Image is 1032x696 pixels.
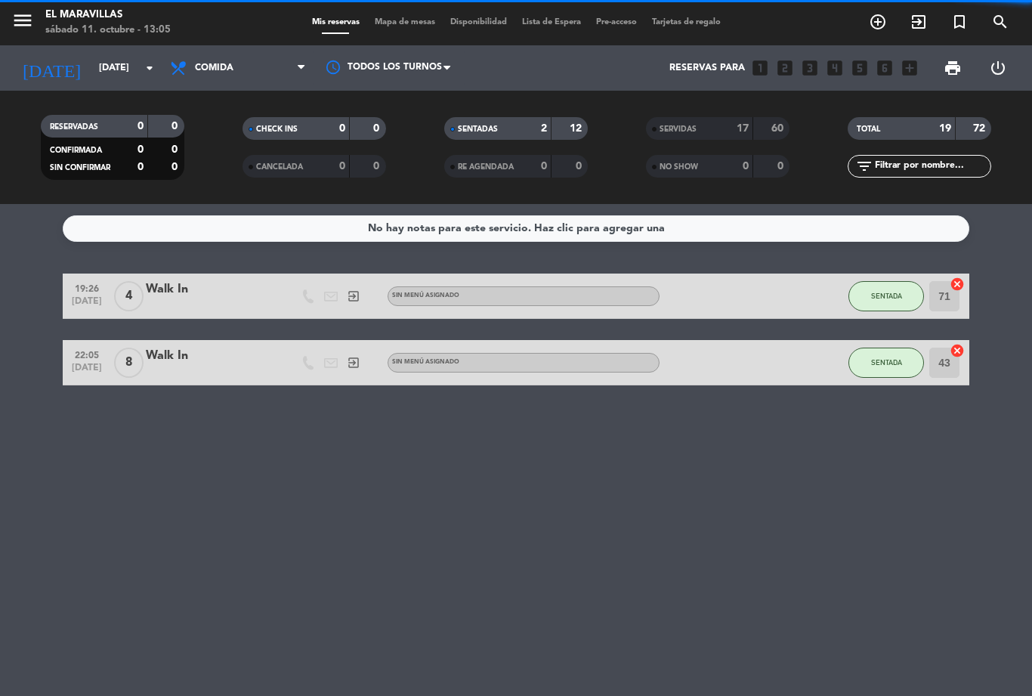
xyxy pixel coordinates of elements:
button: SENTADA [848,281,924,311]
span: [DATE] [68,296,106,314]
strong: 72 [973,123,988,134]
strong: 2 [541,123,547,134]
div: sábado 11. octubre - 13:05 [45,23,171,38]
span: RESERVADAS [50,123,98,131]
i: cancel [950,277,965,292]
strong: 0 [171,144,181,155]
strong: 0 [137,144,144,155]
span: TOTAL [857,125,880,133]
i: search [991,13,1009,31]
i: exit_to_app [910,13,928,31]
span: SIN CONFIRMAR [50,164,110,172]
span: 4 [114,281,144,311]
i: turned_in_not [950,13,969,31]
i: menu [11,9,34,32]
strong: 0 [339,161,345,172]
strong: 0 [171,162,181,172]
i: exit_to_app [347,289,360,303]
span: print [944,59,962,77]
strong: 0 [541,161,547,172]
strong: 0 [777,161,786,172]
span: SENTADA [871,358,902,367]
span: CONFIRMADA [50,147,102,154]
div: No hay notas para este servicio. Haz clic para agregar una [368,220,665,237]
span: Sin menú asignado [392,359,459,365]
span: Mapa de mesas [367,18,443,26]
strong: 0 [576,161,585,172]
span: SENTADA [871,292,902,300]
strong: 0 [373,123,382,134]
i: exit_to_app [347,356,360,370]
div: LOG OUT [975,45,1021,91]
strong: 17 [737,123,749,134]
i: looks_5 [850,58,870,78]
span: SERVIDAS [660,125,697,133]
input: Filtrar por nombre... [873,158,990,175]
strong: 0 [171,121,181,131]
span: Pre-acceso [589,18,644,26]
span: NO SHOW [660,163,698,171]
i: filter_list [855,157,873,175]
strong: 12 [570,123,585,134]
strong: 19 [939,123,951,134]
span: Reserva especial [939,9,980,35]
i: power_settings_new [989,59,1007,77]
i: [DATE] [11,51,91,85]
span: Reservas para [669,63,745,73]
button: SENTADA [848,348,924,378]
button: menu [11,9,34,37]
strong: 60 [771,123,786,134]
span: Tarjetas de regalo [644,18,728,26]
span: SENTADAS [458,125,498,133]
i: looks_two [775,58,795,78]
div: Walk In [146,346,274,366]
span: Lista de Espera [514,18,589,26]
span: Sin menú asignado [392,292,459,299]
i: looks_3 [800,58,820,78]
span: Mis reservas [304,18,367,26]
strong: 0 [743,161,749,172]
div: El Maravillas [45,8,171,23]
span: CANCELADA [256,163,303,171]
span: 19:26 [68,279,106,296]
span: WALK IN [898,9,939,35]
div: Walk In [146,280,274,299]
i: looks_6 [875,58,895,78]
span: RE AGENDADA [458,163,514,171]
i: looks_one [750,58,770,78]
i: arrow_drop_down [141,59,159,77]
span: RESERVAR MESA [857,9,898,35]
span: Comida [195,63,233,73]
span: BUSCAR [980,9,1021,35]
span: Disponibilidad [443,18,514,26]
span: CHECK INS [256,125,298,133]
i: add_circle_outline [869,13,887,31]
span: 8 [114,348,144,378]
i: looks_4 [825,58,845,78]
span: [DATE] [68,363,106,380]
strong: 0 [339,123,345,134]
strong: 0 [137,162,144,172]
strong: 0 [137,121,144,131]
i: cancel [950,343,965,358]
strong: 0 [373,161,382,172]
i: add_box [900,58,919,78]
span: 22:05 [68,345,106,363]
